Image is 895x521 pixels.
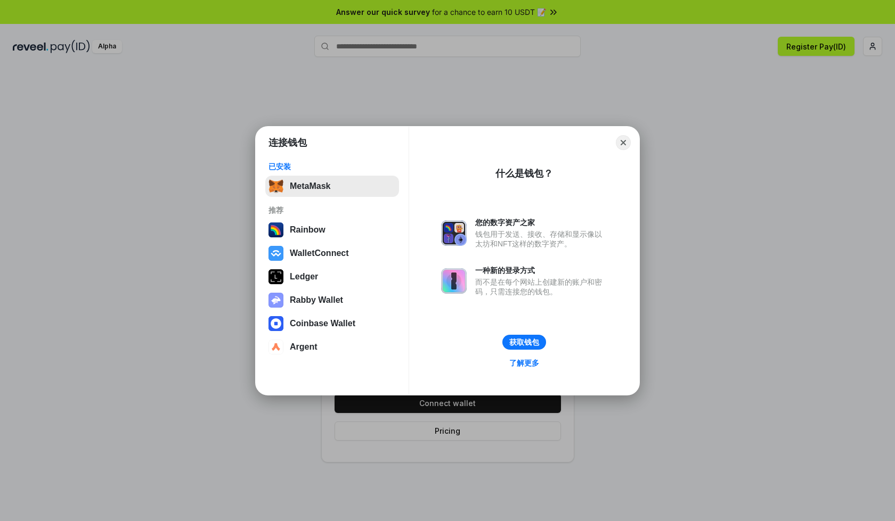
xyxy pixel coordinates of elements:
[268,269,283,284] img: svg+xml,%3Csvg%20xmlns%3D%22http%3A%2F%2Fwww.w3.org%2F2000%2Fsvg%22%20width%3D%2228%22%20height%3...
[475,218,607,227] div: 您的数字资产之家
[265,176,399,197] button: MetaMask
[268,246,283,261] img: svg+xml,%3Csvg%20width%3D%2228%22%20height%3D%2228%22%20viewBox%3D%220%200%2028%2028%22%20fill%3D...
[268,162,396,171] div: 已安装
[268,179,283,194] img: svg+xml,%3Csvg%20fill%3D%22none%22%20height%3D%2233%22%20viewBox%3D%220%200%2035%2033%22%20width%...
[616,135,631,150] button: Close
[509,358,539,368] div: 了解更多
[265,336,399,358] button: Argent
[265,313,399,334] button: Coinbase Wallet
[290,342,318,352] div: Argent
[441,220,467,246] img: svg+xml,%3Csvg%20xmlns%3D%22http%3A%2F%2Fwww.w3.org%2F2000%2Fsvg%22%20fill%3D%22none%22%20viewBox...
[509,337,539,347] div: 获取钱包
[268,316,283,331] img: svg+xml,%3Csvg%20width%3D%2228%22%20height%3D%2228%22%20viewBox%3D%220%200%2028%2028%22%20fill%3D...
[290,295,343,305] div: Rabby Wallet
[441,268,467,294] img: svg+xml,%3Csvg%20xmlns%3D%22http%3A%2F%2Fwww.w3.org%2F2000%2Fsvg%22%20fill%3D%22none%22%20viewBox...
[268,205,396,215] div: 推荐
[290,181,330,191] div: MetaMask
[290,319,355,328] div: Coinbase Wallet
[495,167,553,180] div: 什么是钱包？
[268,293,283,308] img: svg+xml,%3Csvg%20xmlns%3D%22http%3A%2F%2Fwww.w3.org%2F2000%2Fsvg%22%20fill%3D%22none%22%20viewBox...
[265,243,399,264] button: WalletConnect
[503,356,546,370] a: 了解更多
[268,340,283,354] img: svg+xml,%3Csvg%20width%3D%2228%22%20height%3D%2228%22%20viewBox%3D%220%200%2028%2028%22%20fill%3D...
[290,225,326,235] div: Rainbow
[265,290,399,311] button: Rabby Wallet
[475,266,607,275] div: 一种新的登录方式
[268,222,283,237] img: svg+xml,%3Csvg%20width%3D%22120%22%20height%3D%22120%22%20viewBox%3D%220%200%20120%20120%22%20fil...
[268,136,307,149] h1: 连接钱包
[475,277,607,296] div: 而不是在每个网站上创建新的账户和密码，只需连接您的钱包。
[265,219,399,241] button: Rainbow
[290,272,318,282] div: Ledger
[265,266,399,287] button: Ledger
[290,249,349,258] div: WalletConnect
[502,335,546,350] button: 获取钱包
[475,229,607,249] div: 钱包用于发送、接收、存储和显示像以太坊和NFT这样的数字资产。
